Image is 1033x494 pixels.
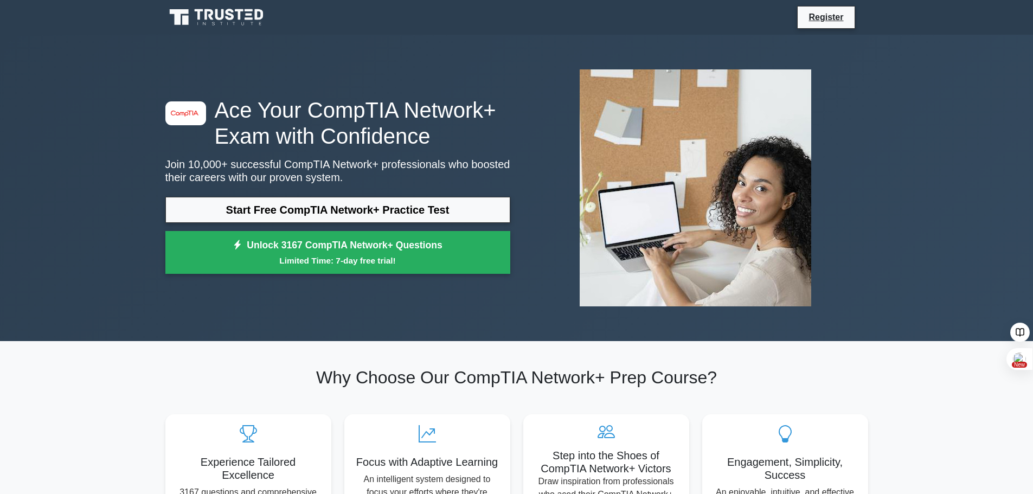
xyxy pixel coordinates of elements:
h5: Engagement, Simplicity, Success [711,455,859,482]
small: Limited Time: 7-day free trial! [179,254,497,267]
h5: Experience Tailored Excellence [174,455,323,482]
p: Join 10,000+ successful CompTIA Network+ professionals who boosted their careers with our proven ... [165,158,510,184]
a: Start Free CompTIA Network+ Practice Test [165,197,510,223]
a: Register [802,10,850,24]
h5: Step into the Shoes of CompTIA Network+ Victors [532,449,681,475]
a: Unlock 3167 CompTIA Network+ QuestionsLimited Time: 7-day free trial! [165,231,510,274]
h5: Focus with Adaptive Learning [353,455,502,469]
h1: Ace Your CompTIA Network+ Exam with Confidence [165,97,510,149]
h2: Why Choose Our CompTIA Network+ Prep Course? [165,367,868,388]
